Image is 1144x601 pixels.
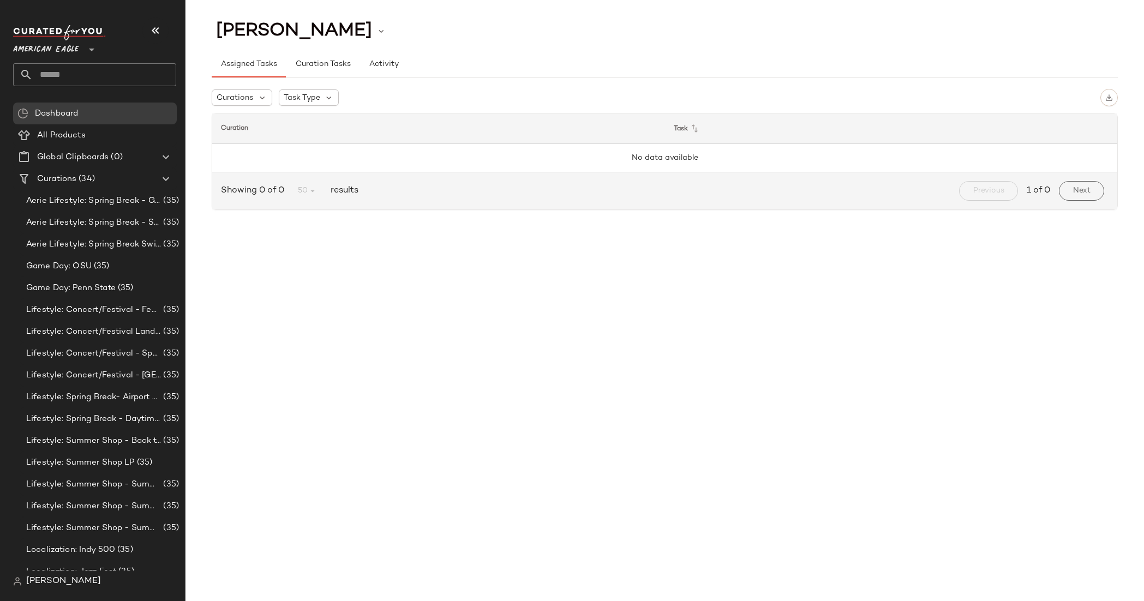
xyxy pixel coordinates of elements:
span: Dashboard [35,107,78,120]
span: Lifestyle: Summer Shop - Summer Abroad [26,478,161,491]
span: (35) [161,413,179,425]
span: Global Clipboards [37,151,109,164]
img: svg%3e [13,577,22,586]
span: Lifestyle: Concert/Festival - Sporty [26,347,161,360]
span: (35) [92,260,110,273]
span: (35) [161,217,179,229]
span: Curations [37,173,76,185]
span: Lifestyle: Spring Break- Airport Style [26,391,161,404]
span: Lifestyle: Concert/Festival Landing Page [26,326,161,338]
span: (35) [115,544,133,556]
span: (35) [161,304,179,316]
img: svg%3e [1105,94,1113,101]
span: Lifestyle: Summer Shop LP [26,456,135,469]
span: (35) [161,326,179,338]
span: Lifestyle: Concert/Festival - [GEOGRAPHIC_DATA] [26,369,161,382]
span: Lifestyle: Concert/Festival - Femme [26,304,161,316]
span: 1 of 0 [1027,184,1050,197]
span: American Eagle [13,37,79,57]
span: results [326,184,358,197]
span: Lifestyle: Summer Shop - Summer Internship [26,500,161,513]
span: (35) [135,456,153,469]
span: Localization: Indy 500 [26,544,115,556]
span: Lifestyle: Spring Break - Daytime Casual [26,413,161,425]
span: [PERSON_NAME] [26,575,101,588]
span: Aerie Lifestyle: Spring Break - Sporty [26,217,161,229]
button: Next [1059,181,1104,201]
span: (35) [161,435,179,447]
span: (35) [161,195,179,207]
span: Assigned Tasks [220,60,277,69]
span: (0) [109,151,122,164]
span: (35) [161,347,179,360]
th: Curation [212,113,665,144]
span: Activity [369,60,399,69]
span: Localization: Jazz Fest [26,566,116,578]
span: Aerie Lifestyle: Spring Break - Girly/Femme [26,195,161,207]
span: (35) [161,238,179,251]
span: Lifestyle: Summer Shop - Summer Study Sessions [26,522,161,534]
span: Game Day: Penn State [26,282,116,295]
span: Aerie Lifestyle: Spring Break Swimsuits Landing Page [26,238,161,251]
span: (35) [116,282,134,295]
td: No data available [212,144,1117,172]
span: (35) [161,478,179,491]
span: Game Day: OSU [26,260,92,273]
span: (35) [161,500,179,513]
span: Curations [217,92,253,104]
img: cfy_white_logo.C9jOOHJF.svg [13,25,106,40]
span: Next [1073,187,1091,195]
span: (35) [161,391,179,404]
span: (35) [116,566,134,578]
span: Lifestyle: Summer Shop - Back to School Essentials [26,435,161,447]
span: (34) [76,173,95,185]
span: (35) [161,369,179,382]
img: svg%3e [17,108,28,119]
span: Showing 0 of 0 [221,184,289,197]
span: (35) [161,522,179,534]
span: Task Type [284,92,320,104]
th: Task [665,113,1118,144]
span: Curation Tasks [295,60,350,69]
span: All Products [37,129,86,142]
span: [PERSON_NAME] [216,21,372,41]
